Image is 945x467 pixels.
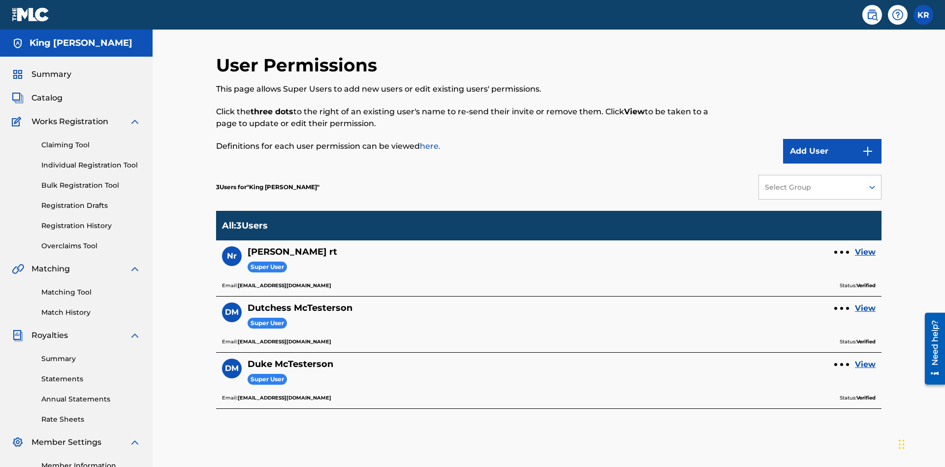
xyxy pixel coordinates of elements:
[866,9,878,21] img: search
[248,318,287,329] span: Super User
[892,9,904,21] img: help
[31,436,101,448] span: Member Settings
[12,263,24,275] img: Matching
[12,37,24,49] img: Accounts
[251,107,293,116] strong: three dots
[856,282,876,289] b: Verified
[41,160,141,170] a: Individual Registration Tool
[225,363,239,374] span: DM
[12,92,24,104] img: Catalog
[41,221,141,231] a: Registration History
[248,246,337,258] h5: Nicole rt
[129,330,141,341] img: expand
[238,395,331,401] b: [EMAIL_ADDRESS][DOMAIN_NAME]
[222,281,331,290] p: Email:
[222,394,331,402] p: Email:
[248,262,287,273] span: Super User
[227,250,237,262] span: Nr
[129,116,141,128] img: expand
[917,309,945,390] iframe: Resource Center
[216,106,728,130] p: Click the to the right of an existing user's name to re-send their invite or remove them. Click t...
[222,220,268,231] p: All : 3 Users
[862,145,874,157] img: 9d2ae6d4665cec9f34b9.svg
[41,414,141,425] a: Rate Sheets
[888,5,908,25] div: Help
[41,241,141,251] a: Overclaims Tool
[899,430,905,459] div: Drag
[225,306,239,318] span: DM
[31,92,63,104] span: Catalog
[783,139,882,164] button: Add User
[840,281,876,290] p: Status:
[765,182,856,193] div: Select Group
[129,263,141,275] img: expand
[840,337,876,346] p: Status:
[248,359,333,370] h5: Duke McTesterson
[855,302,876,314] a: View
[12,436,24,448] img: Member Settings
[247,183,319,191] span: King McTesterson
[855,359,876,370] a: View
[216,140,728,152] p: Definitions for each user permission can be viewed
[624,107,645,116] strong: View
[12,7,50,22] img: MLC Logo
[41,200,141,211] a: Registration Drafts
[30,37,132,49] h5: King McTesterson
[41,140,141,150] a: Claiming Tool
[216,183,247,191] span: 3 Users for
[238,282,331,289] b: [EMAIL_ADDRESS][DOMAIN_NAME]
[12,92,63,104] a: CatalogCatalog
[248,374,287,385] span: Super User
[238,338,331,345] b: [EMAIL_ADDRESS][DOMAIN_NAME]
[840,394,876,402] p: Status:
[862,5,882,25] a: Public Search
[12,116,25,128] img: Works Registration
[129,436,141,448] img: expand
[41,394,141,404] a: Annual Statements
[31,116,108,128] span: Works Registration
[41,374,141,384] a: Statements
[216,83,728,95] p: This page allows Super Users to add new users or edit existing users' permissions.
[31,263,70,275] span: Matching
[12,68,24,80] img: Summary
[216,54,382,76] h2: User Permissions
[12,330,24,341] img: Royalties
[855,246,876,258] a: View
[41,354,141,364] a: Summary
[41,287,141,298] a: Matching Tool
[41,307,141,318] a: Match History
[896,420,945,467] iframe: Chat Widget
[913,5,933,25] div: User Menu
[856,395,876,401] b: Verified
[222,337,331,346] p: Email:
[420,141,441,151] a: here.
[248,302,352,314] h5: Dutchess McTesterson
[31,330,68,341] span: Royalties
[856,338,876,345] b: Verified
[41,180,141,191] a: Bulk Registration Tool
[12,68,71,80] a: SummarySummary
[31,68,71,80] span: Summary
